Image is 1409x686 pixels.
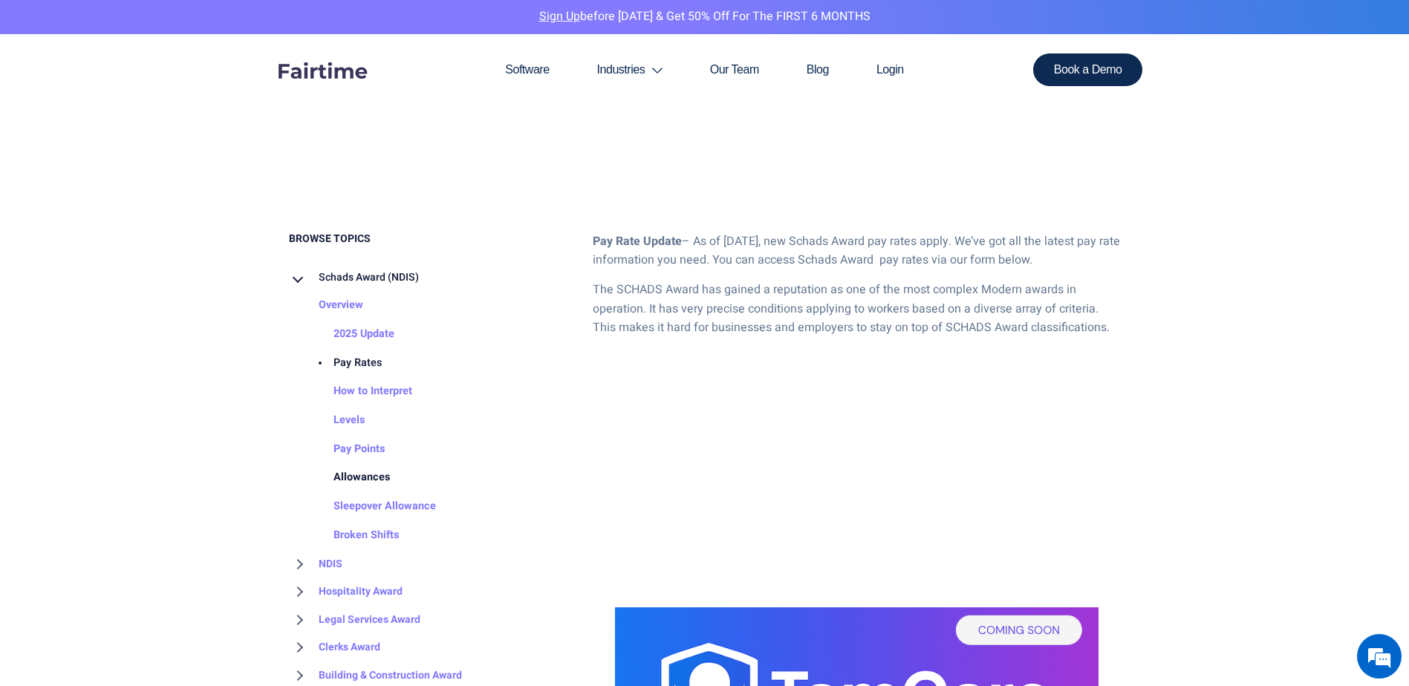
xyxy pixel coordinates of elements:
[481,34,573,105] a: Software
[573,34,686,105] a: Industries
[304,492,436,521] a: Sleepover Allowance
[304,435,385,464] a: Pay Points
[304,377,412,406] a: How to Interpret
[686,34,783,105] a: Our Team
[304,349,382,378] a: Pay Rates
[86,187,205,337] span: We're online!
[853,34,928,105] a: Login
[7,405,283,457] textarea: Type your message and hit 'Enter'
[304,320,394,349] a: 2025 Update
[1033,53,1143,86] a: Book a Demo
[304,521,399,550] a: Broken Shifts
[593,363,1116,586] iframe: Looking for Schads Award Pay Rates?
[289,291,363,320] a: Overview
[289,264,419,292] a: Schads Award (NDIS)
[289,550,342,578] a: NDIS
[289,606,420,634] a: Legal Services Award
[1054,64,1122,76] span: Book a Demo
[593,232,682,250] strong: Pay Rate Update
[593,232,1121,270] p: – As of [DATE], new Schads Award pay rates apply. We’ve got all the latest pay rate information y...
[593,281,1121,338] p: The SCHADS Award has gained a reputation as one of the most complex Modern awards in operation. I...
[11,7,1398,27] p: before [DATE] & Get 50% Off for the FIRST 6 MONTHS
[289,578,403,606] a: Hospitality Award
[304,406,365,435] a: Levels
[304,463,390,492] a: Allowances
[289,633,380,661] a: Clerks Award
[783,34,853,105] a: Blog
[539,7,580,25] a: Sign Up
